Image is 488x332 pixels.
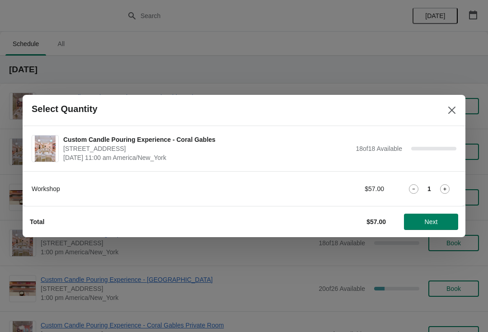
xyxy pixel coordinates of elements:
[366,218,386,225] strong: $57.00
[404,214,458,230] button: Next
[32,184,282,193] div: Workshop
[63,135,351,144] span: Custom Candle Pouring Experience - Coral Gables
[63,153,351,162] span: [DATE] 11:00 am America/New_York
[427,184,431,193] strong: 1
[300,184,384,193] div: $57.00
[35,136,56,162] img: Custom Candle Pouring Experience - Coral Gables | 154 Giralda Avenue, Coral Gables, FL, USA | Sep...
[63,144,351,153] span: [STREET_ADDRESS]
[356,145,402,152] span: 18 of 18 Available
[444,102,460,118] button: Close
[425,218,438,225] span: Next
[32,104,98,114] h2: Select Quantity
[30,218,44,225] strong: Total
